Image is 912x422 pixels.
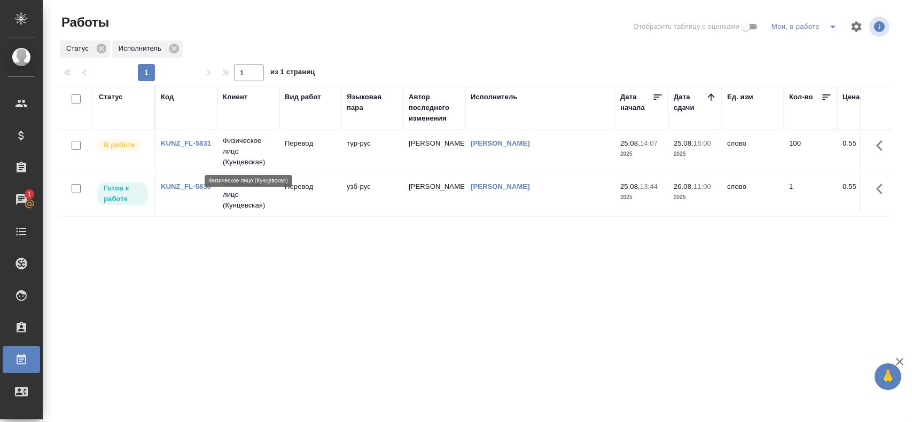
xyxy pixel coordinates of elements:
span: Отобразить таблицу с оценками [633,21,739,32]
a: [PERSON_NAME] [471,182,530,190]
p: 26.08, [674,182,693,190]
p: 16:00 [693,139,711,147]
div: Исполнитель выполняет работу [96,138,149,153]
p: 25.08, [620,182,640,190]
p: Физическое лицо (Кунцевская) [223,136,274,168]
div: Языковая пара [347,92,398,113]
p: Перевод [285,181,336,192]
div: Цена [843,92,860,102]
span: 1 [21,189,37,200]
a: KUNZ_FL-5830 [161,182,211,190]
div: Код [161,92,174,102]
div: split button [769,18,844,35]
button: Здесь прячутся важные кнопки [870,133,895,158]
td: [PERSON_NAME] [403,176,465,213]
p: 2025 [674,192,716,203]
span: Работы [59,14,109,31]
p: В работе [104,140,135,150]
p: Исполнитель [119,43,165,54]
a: 1 [3,186,40,213]
p: Перевод [285,138,336,149]
td: узб-рус [341,176,403,213]
td: 100 [784,133,837,170]
p: 14:07 [640,139,658,147]
div: Дата начала [620,92,652,113]
div: Кол-во [789,92,813,102]
p: Готов к работе [104,183,142,204]
span: 🙏 [879,365,897,388]
p: Физическое лицо (Кунцевская) [223,179,274,211]
p: 25.08, [620,139,640,147]
a: KUNZ_FL-5831 [161,139,211,147]
td: 0.55 [837,133,891,170]
span: из 1 страниц [270,66,315,81]
td: слово [722,133,784,170]
td: тур-рус [341,133,403,170]
div: Клиент [223,92,247,102]
p: 2025 [620,192,663,203]
p: 11:00 [693,182,711,190]
p: 2025 [674,149,716,160]
button: 🙏 [875,363,901,390]
div: Дата сдачи [674,92,706,113]
div: Вид работ [285,92,321,102]
div: Статус [60,41,110,58]
td: [PERSON_NAME] [403,133,465,170]
div: Автор последнего изменения [409,92,460,124]
p: 25.08, [674,139,693,147]
p: 2025 [620,149,663,160]
div: Исполнитель может приступить к работе [96,181,149,206]
p: 13:44 [640,182,658,190]
td: 1 [784,176,837,213]
a: [PERSON_NAME] [471,139,530,147]
span: Настроить таблицу [844,14,869,39]
div: Исполнитель [112,41,183,58]
div: Ед. изм [727,92,753,102]
td: 0.55 [837,176,891,213]
span: Посмотреть информацию [869,17,892,37]
div: Исполнитель [471,92,518,102]
td: слово [722,176,784,213]
div: Статус [99,92,123,102]
p: Статус [66,43,92,54]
